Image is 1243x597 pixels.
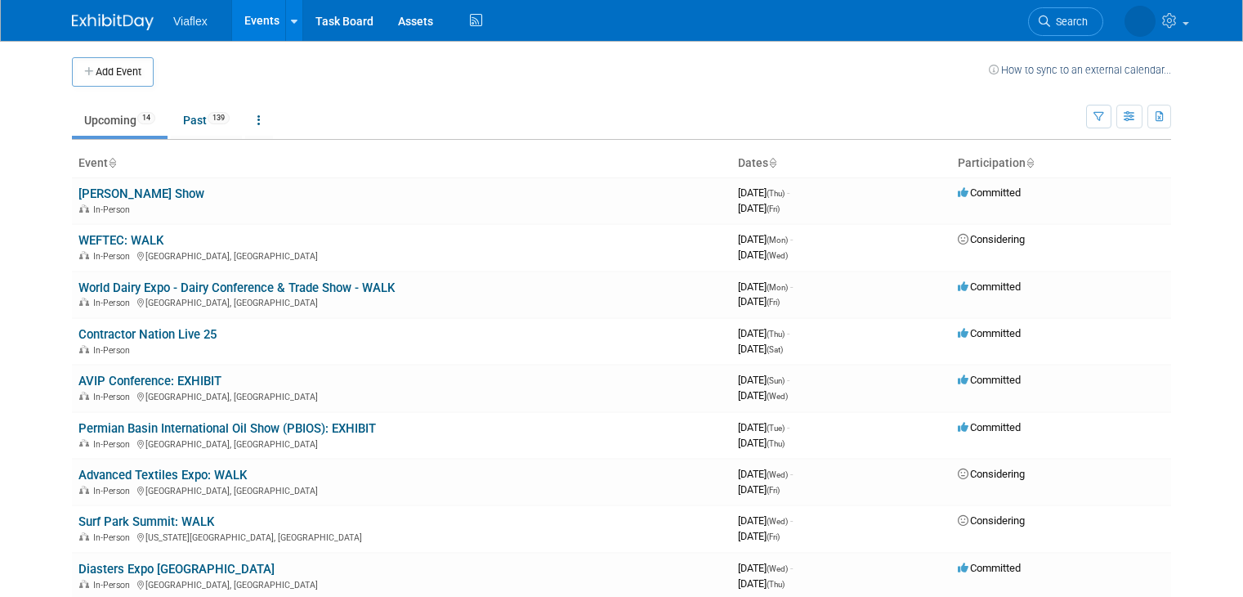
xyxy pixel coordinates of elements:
a: How to sync to an external calendar... [989,64,1171,76]
span: [DATE] [738,437,785,449]
span: - [790,514,793,527]
span: - [787,327,789,339]
span: Committed [958,327,1021,339]
div: [GEOGRAPHIC_DATA], [GEOGRAPHIC_DATA] [78,249,725,262]
img: In-Person Event [79,532,89,541]
span: In-Person [93,439,135,450]
span: [DATE] [738,295,780,307]
a: Surf Park Summit: WALK [78,514,214,529]
span: (Fri) [767,486,780,495]
a: Upcoming14 [72,105,168,136]
a: Search [1028,7,1103,36]
span: [DATE] [738,562,793,574]
span: [DATE] [738,468,793,480]
span: (Thu) [767,439,785,448]
a: World Dairy Expo - Dairy Conference & Trade Show - WALK [78,281,395,295]
span: - [787,186,789,199]
span: - [790,562,793,574]
img: In-Person Event [79,204,89,213]
span: (Wed) [767,470,788,479]
span: [DATE] [738,483,780,496]
span: - [787,374,789,386]
a: Sort by Event Name [108,156,116,169]
span: (Wed) [767,251,788,260]
span: In-Person [93,298,135,308]
a: Permian Basin International Oil Show (PBIOS): EXHIBIT [78,421,376,436]
span: (Mon) [767,236,788,245]
img: In-Person Event [79,392,89,400]
div: [GEOGRAPHIC_DATA], [GEOGRAPHIC_DATA] [78,437,725,450]
span: [DATE] [738,249,788,261]
span: [DATE] [738,327,789,339]
button: Add Event [72,57,154,87]
span: (Wed) [767,392,788,401]
div: [GEOGRAPHIC_DATA], [GEOGRAPHIC_DATA] [78,389,725,402]
div: [GEOGRAPHIC_DATA], [GEOGRAPHIC_DATA] [78,577,725,590]
span: Considering [958,468,1025,480]
span: In-Person [93,345,135,356]
span: Viaflex [173,15,208,28]
a: WEFTEC: WALK [78,233,163,248]
a: Advanced Textiles Expo: WALK [78,468,247,483]
img: In-Person Event [79,439,89,447]
span: Committed [958,562,1021,574]
img: In-Person Event [79,251,89,259]
span: [DATE] [738,374,789,386]
span: [DATE] [738,233,793,245]
span: (Sun) [767,376,785,385]
span: (Mon) [767,283,788,292]
span: (Wed) [767,564,788,573]
span: [DATE] [738,202,780,214]
span: [DATE] [738,530,780,542]
span: - [787,421,789,433]
img: Deb Johnson [1125,6,1156,37]
span: Committed [958,374,1021,386]
th: Dates [731,150,951,177]
span: (Sat) [767,345,783,354]
span: Committed [958,186,1021,199]
span: 14 [137,112,155,124]
span: Committed [958,421,1021,433]
img: In-Person Event [79,580,89,588]
span: (Thu) [767,580,785,589]
span: (Fri) [767,204,780,213]
span: [DATE] [738,281,793,293]
span: - [790,281,793,293]
img: ExhibitDay [72,14,154,30]
span: Considering [958,233,1025,245]
span: (Thu) [767,330,785,339]
img: In-Person Event [79,298,89,306]
span: (Fri) [767,532,780,541]
a: Past139 [171,105,242,136]
span: In-Person [93,486,135,496]
span: In-Person [93,392,135,402]
a: Sort by Start Date [768,156,776,169]
div: [US_STATE][GEOGRAPHIC_DATA], [GEOGRAPHIC_DATA] [78,530,725,543]
th: Event [72,150,731,177]
a: Sort by Participation Type [1026,156,1034,169]
img: In-Person Event [79,345,89,353]
span: [DATE] [738,514,793,527]
span: - [790,468,793,480]
span: [DATE] [738,577,785,590]
span: In-Person [93,251,135,262]
a: Diasters Expo [GEOGRAPHIC_DATA] [78,562,275,577]
span: [DATE] [738,421,789,433]
img: In-Person Event [79,486,89,494]
span: - [790,233,793,245]
span: In-Person [93,580,135,590]
div: [GEOGRAPHIC_DATA], [GEOGRAPHIC_DATA] [78,295,725,308]
span: (Tue) [767,424,785,433]
th: Participation [951,150,1171,177]
a: AVIP Conference: EXHIBIT [78,374,221,388]
span: [DATE] [738,389,788,402]
span: (Thu) [767,189,785,198]
a: [PERSON_NAME] Show [78,186,204,201]
div: [GEOGRAPHIC_DATA], [GEOGRAPHIC_DATA] [78,483,725,496]
span: [DATE] [738,186,789,199]
span: 139 [208,112,230,124]
span: (Wed) [767,517,788,526]
span: Search [1050,16,1088,28]
span: [DATE] [738,343,783,355]
span: In-Person [93,532,135,543]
